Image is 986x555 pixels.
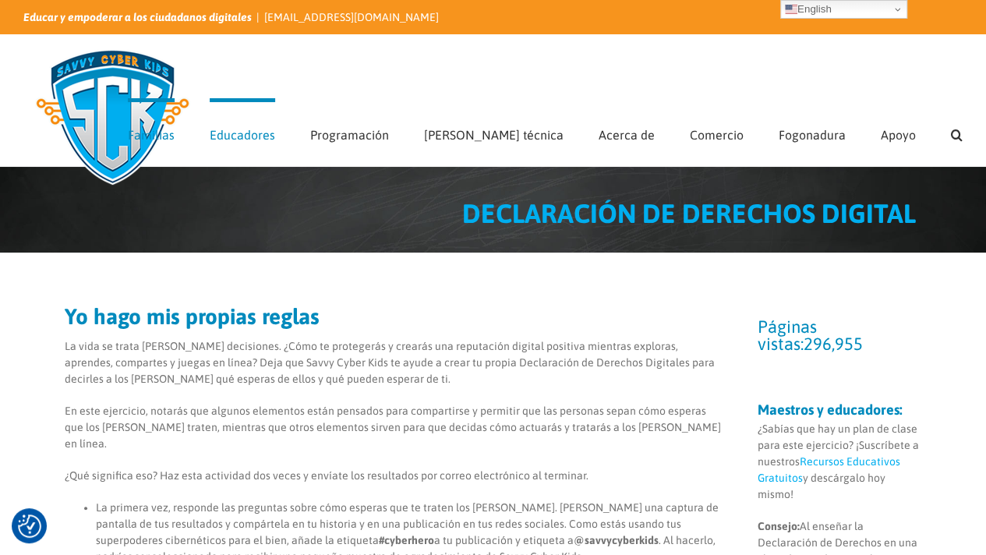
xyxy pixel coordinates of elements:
font: Yo hago mis propias reglas [65,304,320,329]
font: Apoyo [881,128,916,142]
font: Comercio [690,128,744,142]
font: Fogonadura [779,128,846,142]
font: #cyberhero [379,534,434,546]
font: @savvycyberkids [574,534,659,546]
font: Familias [128,128,175,142]
img: en [785,3,797,16]
a: Comercio [690,98,744,167]
font: Acerca de [599,128,655,142]
img: Logotipo de Savvy Cyber ​​Kids [23,39,202,195]
font: Páginas vistas: [757,316,816,354]
a: Apoyo [881,98,916,167]
a: Recursos Educativos Gratuitos [757,455,899,484]
font: ¿Sabías que hay un plan de clase para este ejercicio? ¡Suscríbete a nuestros [757,422,918,468]
font: | [256,11,260,23]
font: Maestros y educadores: [757,401,902,418]
font: [PERSON_NAME] técnica [424,128,564,142]
img: Revisar el botón de consentimiento [18,514,41,538]
font: Educar y empoderar a los ciudadanos digitales [23,11,252,23]
a: [EMAIL_ADDRESS][DOMAIN_NAME] [264,11,439,23]
font: Educadores [210,128,275,142]
a: [PERSON_NAME] técnica [424,98,564,167]
nav: Menú principal [128,98,963,167]
font: Programación [310,128,389,142]
a: Acerca de [599,98,655,167]
font: a tu publicación y etiqueta a [434,534,574,546]
a: Programación [310,98,389,167]
button: Preferencias de consentimiento [18,514,41,538]
font: y descárgalo hoy mismo! [757,472,885,500]
a: Educadores [210,98,275,167]
font: ¿Qué significa eso? Haz esta actividad dos veces y envíate los resultados por correo electrónico ... [65,469,588,482]
font: La vida se trata [PERSON_NAME] decisiones. ¿Cómo te protegerás y crearás una reputación digital p... [65,340,715,385]
font: En este ejercicio, notarás que algunos elementos están pensados ​​para compartirse y permitir que... [65,405,721,450]
font: Consejo: [757,520,799,532]
a: Familias [128,98,175,167]
font: 296,955 [803,334,862,354]
a: Fogonadura [779,98,846,167]
a: Buscar [951,98,963,167]
font: La primera vez, responde las preguntas sobre cómo esperas que te traten los [PERSON_NAME]. [PERSO... [96,501,719,546]
font: DECLARACIÓN DE DERECHOS DIGITAL [462,198,916,228]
